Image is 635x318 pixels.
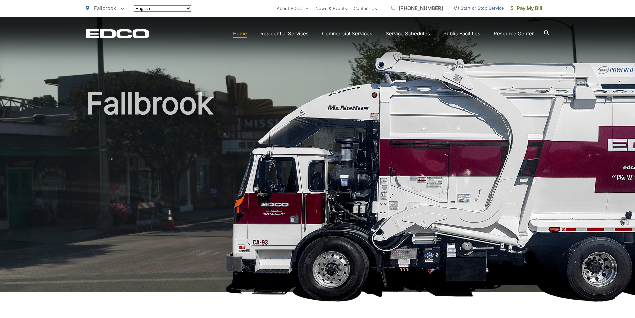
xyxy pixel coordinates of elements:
a: EDCD logo. Return to the homepage. [86,29,149,38]
a: About EDCO [277,4,309,12]
a: Home [233,30,247,38]
a: Resource Center [494,30,534,38]
a: Residential Services [260,30,309,38]
a: Commercial Services [322,30,372,38]
a: Public Facilities [443,30,480,38]
a: News & Events [315,4,347,12]
span: Fallbrook [94,5,116,11]
a: Service Schedules [386,30,430,38]
select: Select a language [134,5,191,12]
span: Pay My Bill [511,4,542,12]
h1: Fallbrook [86,87,549,298]
a: Contact Us [354,4,377,12]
